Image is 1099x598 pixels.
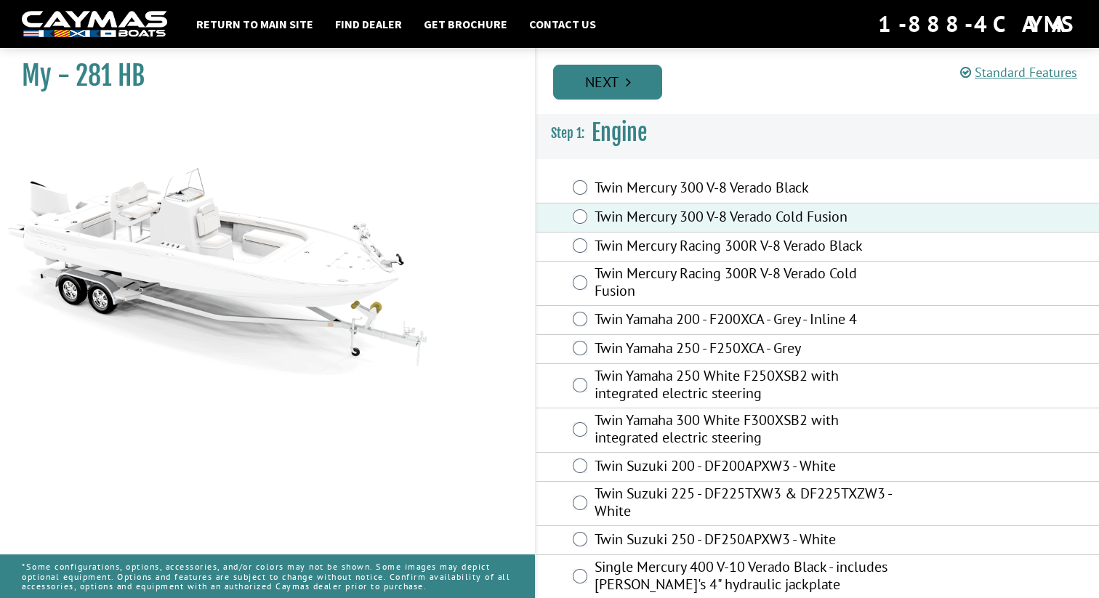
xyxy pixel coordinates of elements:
[595,208,897,229] label: Twin Mercury 300 V-8 Verado Cold Fusion
[960,64,1077,81] a: Standard Features
[595,558,897,597] label: Single Mercury 400 V-10 Verado Black - includes [PERSON_NAME]'s 4" hydraulic jackplate
[328,15,409,33] a: Find Dealer
[22,554,513,598] p: *Some configurations, options, accessories, and/or colors may not be shown. Some images may depic...
[595,310,897,331] label: Twin Yamaha 200 - F200XCA - Grey - Inline 4
[536,106,1099,160] h3: Engine
[595,179,897,200] label: Twin Mercury 300 V-8 Verado Black
[189,15,321,33] a: Return to main site
[595,457,897,478] label: Twin Suzuki 200 - DF200APXW3 - White
[595,485,897,523] label: Twin Suzuki 225 - DF225TXW3 & DF225TXZW3 - White
[22,60,499,92] h1: My - 281 HB
[416,15,515,33] a: Get Brochure
[549,62,1099,100] ul: Pagination
[595,339,897,360] label: Twin Yamaha 250 - F250XCA - Grey
[595,530,897,551] label: Twin Suzuki 250 - DF250APXW3 - White
[553,65,662,100] a: Next
[595,264,897,303] label: Twin Mercury Racing 300R V-8 Verado Cold Fusion
[595,367,897,405] label: Twin Yamaha 250 White F250XSB2 with integrated electric steering
[595,411,897,450] label: Twin Yamaha 300 White F300XSB2 with integrated electric steering
[22,11,167,38] img: white-logo-c9c8dbefe5ff5ceceb0f0178aa75bf4bb51f6bca0971e226c86eb53dfe498488.png
[522,15,603,33] a: Contact Us
[878,8,1077,40] div: 1-888-4CAYMAS
[595,237,897,258] label: Twin Mercury Racing 300R V-8 Verado Black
